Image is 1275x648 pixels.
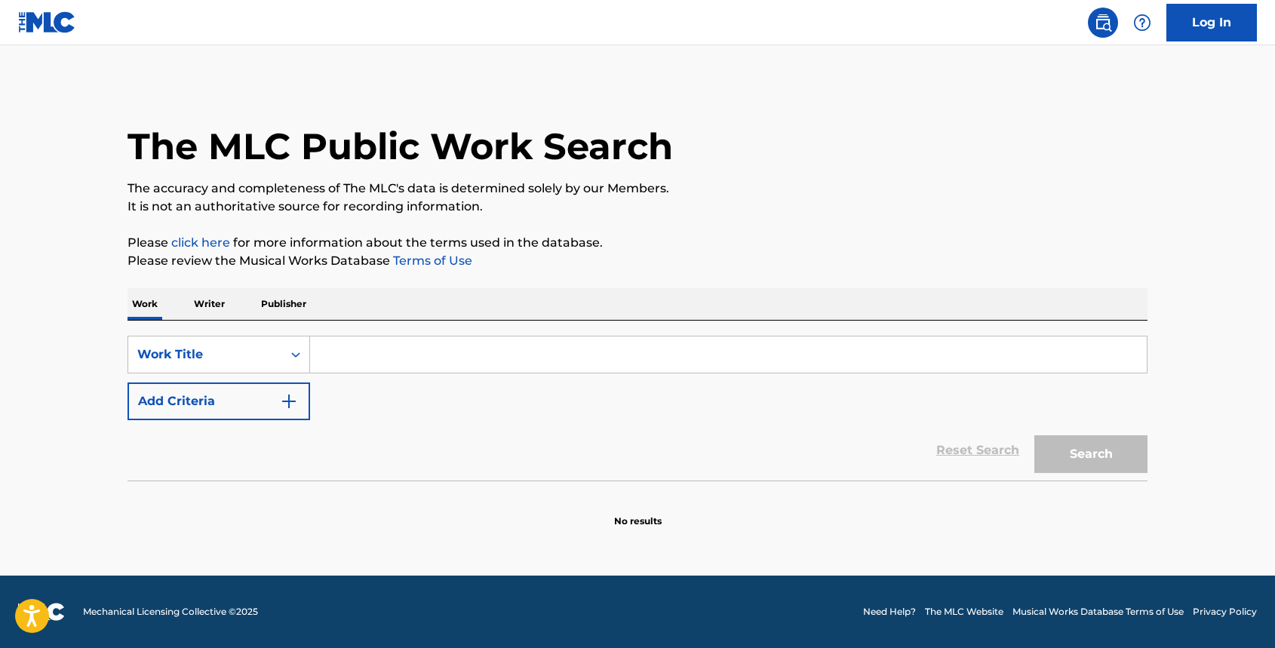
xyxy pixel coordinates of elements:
[614,496,662,528] p: No results
[1127,8,1157,38] div: Help
[127,336,1147,481] form: Search Form
[127,198,1147,216] p: It is not an authoritative source for recording information.
[18,603,65,621] img: logo
[1200,576,1275,648] iframe: Chat Widget
[1133,14,1151,32] img: help
[83,605,258,619] span: Mechanical Licensing Collective © 2025
[925,605,1003,619] a: The MLC Website
[137,345,273,364] div: Work Title
[189,288,229,320] p: Writer
[1193,605,1257,619] a: Privacy Policy
[171,235,230,250] a: click here
[127,180,1147,198] p: The accuracy and completeness of The MLC's data is determined solely by our Members.
[127,252,1147,270] p: Please review the Musical Works Database
[127,234,1147,252] p: Please for more information about the terms used in the database.
[127,382,310,420] button: Add Criteria
[127,288,162,320] p: Work
[863,605,916,619] a: Need Help?
[18,11,76,33] img: MLC Logo
[390,253,472,268] a: Terms of Use
[257,288,311,320] p: Publisher
[1166,4,1257,41] a: Log In
[1012,605,1184,619] a: Musical Works Database Terms of Use
[280,392,298,410] img: 9d2ae6d4665cec9f34b9.svg
[1094,14,1112,32] img: search
[1088,8,1118,38] a: Public Search
[127,124,673,169] h1: The MLC Public Work Search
